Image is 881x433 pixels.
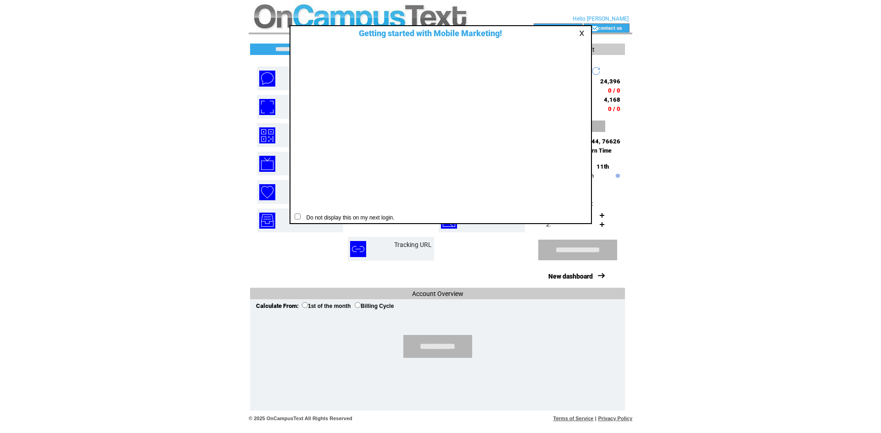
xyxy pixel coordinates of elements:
span: | [595,416,597,421]
img: qr-codes.png [259,127,275,143]
span: 0 / 0 [608,87,620,94]
span: 71444, 76626 [580,138,620,145]
img: birthday-wishes.png [259,184,275,200]
a: contact us [598,25,622,31]
span: 2. [546,221,551,228]
img: inbox.png [259,213,275,229]
label: Billing Cycle [355,303,394,309]
span: Do not display this on my next login. [302,214,395,221]
a: Terms of Service [553,416,594,421]
a: New dashboard [548,273,593,280]
span: Account Overview [412,290,463,297]
img: text-to-screen.png [259,156,275,172]
span: 11th [597,163,609,170]
img: account_icon.gif [548,25,555,32]
img: text-blast.png [259,71,275,87]
input: Billing Cycle [355,302,361,308]
span: 4,168 [604,96,620,103]
a: Tracking URL [394,241,432,248]
span: 24,396 [600,78,620,85]
span: Hello [PERSON_NAME] [573,16,629,22]
span: Eastern Time [578,148,612,154]
span: © 2025 OnCampusText All Rights Reserved [249,416,352,421]
img: help.gif [613,174,620,178]
a: Privacy Policy [598,416,632,421]
label: 1st of the month [302,303,351,309]
span: Calculate From: [256,302,299,309]
span: Getting started with Mobile Marketing! [350,28,502,38]
img: tracking-url.png [350,241,366,257]
img: mobile-coupons.png [259,99,275,115]
img: contact_us_icon.gif [591,25,598,32]
input: 1st of the month [302,302,308,308]
span: 0 / 0 [608,105,620,112]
